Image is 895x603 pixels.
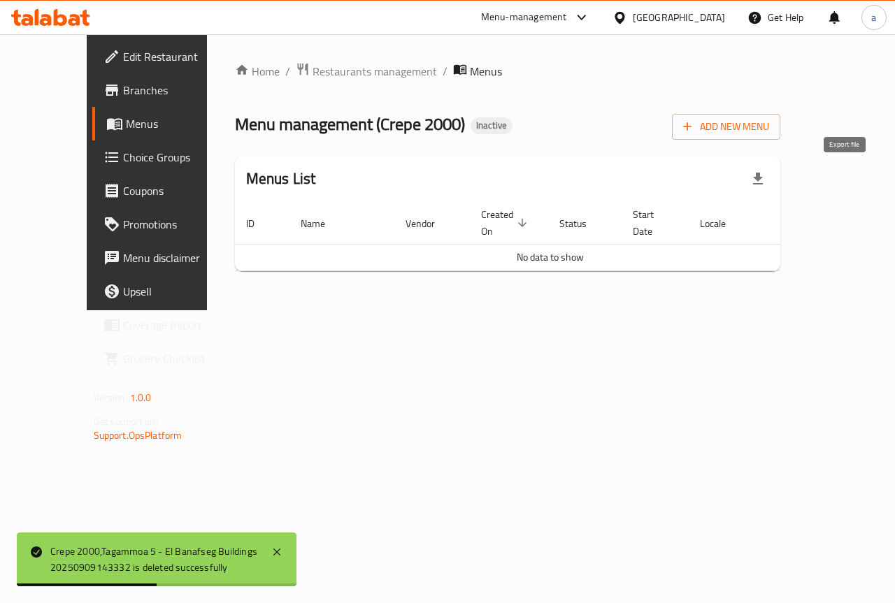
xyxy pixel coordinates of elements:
span: Choice Groups [123,149,225,166]
li: / [285,63,290,80]
span: Grocery Checklist [123,350,225,367]
a: Home [235,63,280,80]
span: Menu disclaimer [123,249,225,266]
table: enhanced table [235,202,866,271]
span: Name [301,215,343,232]
a: Menu disclaimer [92,241,236,275]
span: Branches [123,82,225,99]
span: Menus [470,63,502,80]
a: Menus [92,107,236,140]
li: / [443,63,447,80]
span: Inactive [471,119,513,131]
span: Coupons [123,182,225,199]
a: Upsell [92,275,236,308]
span: 1.0.0 [130,388,152,407]
span: No data to show [517,248,584,266]
span: Upsell [123,283,225,300]
span: Menu management ( Crepe 2000 ) [235,108,465,140]
a: Edit Restaurant [92,40,236,73]
span: Created On [481,206,531,240]
a: Branches [92,73,236,107]
span: Vendor [406,215,453,232]
span: Edit Restaurant [123,48,225,65]
span: Restaurants management [313,63,437,80]
span: Promotions [123,216,225,233]
span: Menus [126,115,225,132]
a: Grocery Checklist [92,342,236,375]
span: Status [559,215,605,232]
th: Actions [761,202,866,245]
h2: Menus List [246,168,316,189]
button: Add New Menu [672,114,780,140]
span: a [871,10,876,25]
span: Add New Menu [683,118,769,136]
a: Restaurants management [296,62,437,80]
div: Menu-management [481,9,567,26]
span: Coverage Report [123,317,225,333]
span: Version: [94,388,128,407]
a: Coverage Report [92,308,236,342]
span: ID [246,215,273,232]
span: Locale [700,215,744,232]
div: Crepe 2000,Tagammoa 5 - El Banafseg Buildings 20250909143332 is deleted successfully [50,544,257,575]
a: Support.OpsPlatform [94,426,182,444]
a: Promotions [92,208,236,241]
nav: breadcrumb [235,62,781,80]
span: Get support on: [94,412,158,430]
span: Start Date [633,206,672,240]
a: Coupons [92,174,236,208]
div: Inactive [471,117,513,134]
a: Choice Groups [92,140,236,174]
div: [GEOGRAPHIC_DATA] [633,10,725,25]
